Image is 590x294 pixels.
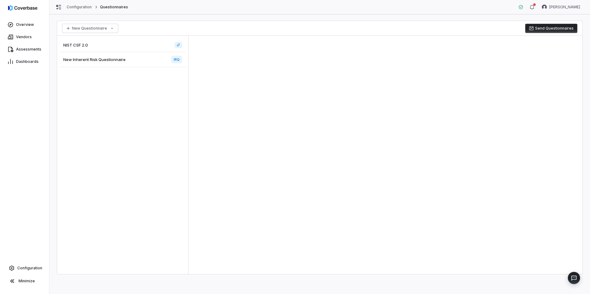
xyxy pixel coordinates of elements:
[63,57,126,62] span: New Inherent Risk Questionnaire
[2,263,47,274] a: Configuration
[525,24,577,33] button: Send Questionnaires
[538,2,584,12] button: Luke Taylor avatar[PERSON_NAME]
[542,5,547,10] img: Luke Taylor avatar
[1,56,48,67] a: Dashboards
[17,266,42,271] span: Configuration
[171,56,182,63] span: IRQ
[16,22,34,27] span: Overview
[100,5,128,10] span: Questionnaires
[2,275,47,287] button: Minimize
[62,24,118,33] button: New Questionnaire
[1,31,48,43] a: Vendors
[60,52,186,67] a: New Inherent Risk QuestionnaireIRQ
[63,42,88,48] span: NIST CSF 2.0
[16,47,41,52] span: Assessments
[8,5,37,11] img: logo-D7KZi-bG.svg
[16,59,39,64] span: Dashboards
[60,38,186,52] a: NIST CSF 2.0
[1,19,48,30] a: Overview
[549,5,580,10] span: [PERSON_NAME]
[175,42,182,48] a: NIST CSF 2.0
[19,279,35,284] span: Minimize
[1,44,48,55] a: Assessments
[67,5,92,10] a: Configuration
[16,35,32,39] span: Vendors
